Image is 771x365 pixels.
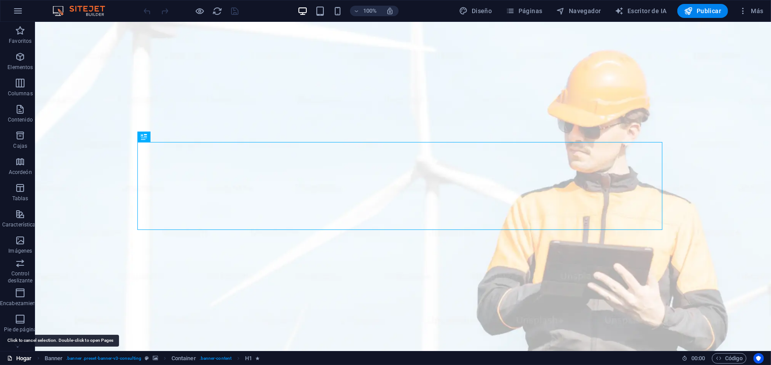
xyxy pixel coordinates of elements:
[472,7,492,14] font: Diseño
[8,271,32,284] font: Control deslizante
[4,327,37,333] font: Pie de página
[386,7,394,15] i: Al cambiar el tamaño, se ajusta automáticamente el nivel de zoom para adaptarse al dispositivo el...
[9,169,32,175] font: Acordeón
[735,4,767,18] button: Más
[212,6,223,16] button: recargar
[172,353,196,364] span: Click to select. Double-click to edit
[456,4,496,18] button: Diseño
[725,355,743,362] font: Código
[350,6,381,16] button: 100%
[612,4,670,18] button: Escritor de IA
[753,353,764,364] button: Centrados en el usuario
[45,353,260,364] nav: migaja de pan
[213,6,223,16] i: Recargar página
[8,248,32,254] font: Imágenes
[9,38,32,44] font: Favoritos
[12,195,28,202] font: Tablas
[569,7,601,14] font: Navegador
[363,7,377,14] font: 100%
[8,90,33,97] font: Columnas
[677,4,729,18] button: Publicar
[195,6,205,16] button: Haga clic aquí para salir del modo de vista previa y continuar editando
[456,4,496,18] div: Diseño (Ctrl+Alt+Y)
[712,353,746,364] button: Código
[627,7,667,14] font: Escritor de IA
[256,356,260,361] i: Element contains an animation
[697,7,721,14] font: Publicar
[14,143,28,149] font: Cajas
[553,4,605,18] button: Navegador
[751,7,764,14] font: Más
[16,355,32,362] font: Hogar
[153,356,158,361] i: This element contains a background
[682,353,705,364] h6: Tiempo de sesión
[66,353,141,364] span: . banner .preset-banner-v3-consulting
[45,353,63,364] span: Click to select. Double-click to edit
[245,353,252,364] span: Click to select. Double-click to edit
[691,355,705,362] font: 00:00
[519,7,543,14] font: Páginas
[503,4,546,18] button: Páginas
[2,222,39,228] font: Características
[8,117,33,123] font: Contenido
[145,356,149,361] i: This element is a customizable preset
[200,353,231,364] span: . banner-content
[50,6,116,16] img: Logotipo del editor
[7,64,33,70] font: Elementos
